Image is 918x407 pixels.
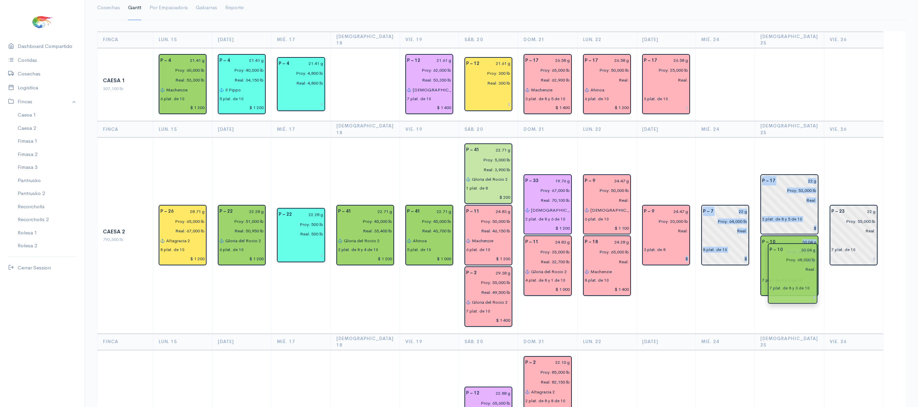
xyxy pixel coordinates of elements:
div: 7 plat. de 10 [831,247,855,253]
div: 1 plat. de 8 [466,185,488,191]
input: estimadas [699,216,747,226]
div: Caesa 1 [103,77,147,85]
div: Rolesa 2 [18,242,37,250]
div: Fimasa 2 [18,151,37,158]
div: Piscina: 9 Peso: 24.47 g Libras Proy: 20,000 lb Empacadora: Promarisco Plataformas: 3 plat. de 8 [642,205,690,265]
input: pescadas [156,75,205,85]
input: $ [160,254,205,264]
div: P – 17 [640,56,661,66]
div: P – 4 [215,56,234,66]
div: Piscina: 17 Peso: 26.58 g Libras Proy: 65,000 lb Libras Reales: 62,900 lb Rendimiento: 96.8% Empa... [524,54,571,114]
div: Pantrusko 2 [18,190,45,197]
div: 3 plat. de 10 [644,96,668,102]
div: 7 plat. de 10 [407,96,431,102]
div: 6 plat. de 10 [585,96,609,102]
div: P – 22 [215,207,237,216]
div: Piscina: 4 Peso: 21.41 g Libras Proy: 60,000 lb Libras Reales: 53,300 lb Rendimiento: 88.8% Empac... [159,54,207,114]
th: [DATE] [212,32,271,48]
input: g [237,207,264,216]
input: $ [279,100,323,110]
th: [DATE] [212,121,271,138]
input: $ [525,103,570,113]
th: Mié. 24 [696,32,755,48]
input: estimadas [581,65,629,75]
input: $ [466,192,511,202]
div: P – 41 [462,145,483,155]
input: pescadas [215,226,264,236]
input: $ [762,284,817,294]
input: estimadas [156,216,205,226]
input: g [543,237,570,247]
div: Rolesa 1 [18,229,37,237]
div: 2 plat. de 8 y 5 de 10 [762,216,802,222]
input: g [296,210,323,219]
input: g [293,59,323,69]
input: pescadas [403,75,452,85]
input: pescadas [758,257,817,267]
input: g [718,207,747,216]
span: 307,100 lb [103,86,123,91]
input: pescadas [640,226,688,236]
th: Lun. 15 [153,121,212,138]
input: pescadas [403,226,452,236]
input: $ [160,103,205,113]
input: $ [585,223,629,233]
input: estimadas [521,247,570,257]
div: 2 plat. de 8 y 4 de 10 [338,247,378,253]
th: Vie. 19 [400,334,459,350]
div: 5 plat. de 10 [219,96,244,102]
input: g [355,207,393,216]
div: 4 plat. de 8 y 1 de 10 [525,277,565,283]
div: Piscina: 17 Peso: 22 g Libras Proy: 53,000 lb Empacadora: Sin asignar Plataformas: 2 plat. de 8 y... [760,174,818,235]
div: P – 10 [758,237,779,247]
input: pescadas [521,377,570,387]
input: estimadas [640,65,688,75]
th: Dom. 21 [518,334,577,350]
input: g [483,388,511,398]
input: estimadas [215,65,264,75]
div: Piscina: 17 Peso: 26.58 g Libras Proy: 50,000 lb Empacadora: Promarisco Gabarra: Ahinoa Plataform... [583,54,631,114]
th: [DATE] [636,121,695,138]
input: g [178,207,205,216]
th: [DEMOGRAPHIC_DATA] 18 [331,334,400,350]
div: Piscina: 41 Peso: 22.71 g Libras Proy: 45,000 lb Libras Reales: 43,700 lb Rendimiento: 97.1% Empa... [405,205,453,265]
div: 2 plat. de 8 y 8 de 10 [525,398,565,404]
input: estimadas [758,185,817,195]
th: [DEMOGRAPHIC_DATA] 25 [755,32,824,48]
input: g [424,207,452,216]
span: 793,500 lb [103,236,123,242]
div: Piscina: 23 Peso: 22 g Libras Proy: 55,000 lb Empacadora: Sin asignar Plataformas: 7 plat. de 10 [830,205,878,265]
div: Piscina: 18 Peso: 24.28 g Libras Proy: 65,000 lb Empacadora: Promarisco Gabarra: Machenzie Plataf... [583,235,631,296]
div: Piscina: 22 Peso: 22.28 g Libras Proy: 500 lb Libras Reales: 500 lb Rendimiento: 100.0% Empacador... [277,208,325,262]
div: 5 plat. de 10 [407,247,431,253]
div: 3 plat. de 8 y 5 de 10 [525,96,565,102]
th: Lun. 22 [577,32,636,48]
div: P – 9 [640,207,658,216]
div: 7 plat. de 10 [466,308,490,314]
input: estimadas [521,367,570,377]
div: P – 12 [403,56,424,66]
th: Vie. 26 [824,32,883,48]
input: estimadas [156,65,205,75]
th: Vie. 26 [824,334,883,350]
input: estimadas [581,185,629,195]
div: P – 22 [275,210,296,219]
th: Vie. 26 [824,121,883,138]
th: Sáb. 20 [459,334,518,350]
th: Finca [98,32,153,48]
input: estimadas [334,216,393,226]
input: g [779,237,817,247]
div: Piscina: 12 Peso: 21.61 g Libras Proy: 300 lb Libras Reales: 300 lb Rendimiento: 100.0% Empacador... [464,57,512,111]
input: $ [644,103,688,113]
input: $ [703,254,747,264]
div: Caesa 2 [103,228,147,236]
div: P – 41 [403,207,424,216]
div: Recorcholis 2 [18,216,49,224]
input: pescadas [462,287,511,297]
th: Finca [98,121,153,138]
div: Piscina: 2 Peso: 29.38 g Libras Proy: 55,000 lb Libras Reales: 49,500 lb Rendimiento: 90.0% Empac... [464,266,512,327]
input: g [424,56,452,66]
input: g [175,56,205,66]
div: 8 plat. de 10 [160,247,184,253]
div: P – 17 [521,56,543,66]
